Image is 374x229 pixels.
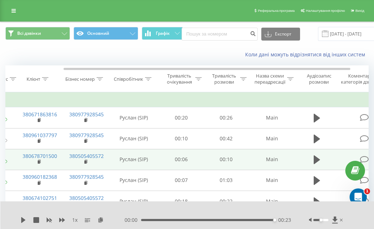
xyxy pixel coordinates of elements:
[278,216,291,224] span: 00:23
[210,73,238,85] div: Тривалість розмови
[182,28,258,41] input: Пошук за номером
[69,132,104,139] a: 380977928545
[109,128,159,149] td: Руслан (SIP)
[65,76,95,82] div: Бізнес номер
[142,27,183,40] button: Графік
[156,31,170,36] span: Графік
[159,128,204,149] td: 00:10
[204,128,249,149] td: 00:42
[74,27,138,40] button: Основний
[5,27,70,40] button: Всі дзвінки
[249,191,295,212] td: Main
[23,195,57,201] a: 380674102751
[69,173,104,180] a: 380977928545
[165,73,193,85] div: Тривалість очікування
[245,51,369,58] a: Коли дані можуть відрізнятися вiд інших систем
[319,219,322,221] div: Accessibility label
[254,73,285,85] div: Назва схеми переадресації
[159,191,204,212] td: 00:18
[364,188,370,194] span: 1
[204,191,249,212] td: 00:22
[69,195,104,201] a: 380505405572
[261,28,300,41] button: Експорт
[159,170,204,191] td: 00:07
[109,170,159,191] td: Руслан (SIP)
[204,149,249,170] td: 00:10
[72,216,78,224] span: 1 x
[125,216,141,224] span: 00:00
[23,153,57,159] a: 380678701500
[249,107,295,128] td: Main
[23,111,57,118] a: 380671863816
[306,9,345,13] span: Налаштування профілю
[301,73,336,85] div: Аудіозапис розмови
[109,107,159,128] td: Руслан (SIP)
[109,149,159,170] td: Руслан (SIP)
[249,170,295,191] td: Main
[69,111,104,118] a: 380977928545
[273,219,276,221] div: Accessibility label
[258,9,295,13] span: Реферальна програма
[17,31,41,36] span: Всі дзвінки
[23,132,57,139] a: 380961037797
[27,76,40,82] div: Клієнт
[159,149,204,170] td: 00:06
[23,173,57,180] a: 380960182368
[249,149,295,170] td: Main
[109,191,159,212] td: Руслан (SIP)
[69,153,104,159] a: 380505405572
[355,9,364,13] span: Вихід
[204,107,249,128] td: 00:26
[204,170,249,191] td: 01:03
[159,107,204,128] td: 00:20
[249,128,295,149] td: Main
[114,76,143,82] div: Співробітник
[350,188,367,206] iframe: Intercom live chat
